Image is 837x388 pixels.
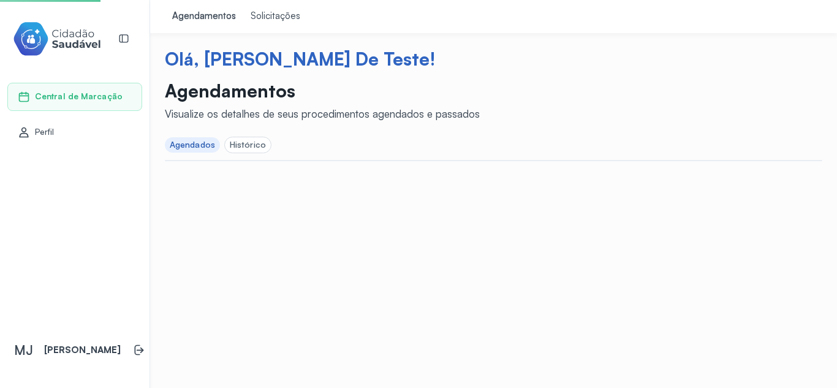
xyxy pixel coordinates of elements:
span: Perfil [35,127,55,137]
span: Central de Marcação [35,91,123,102]
div: Agendados [170,140,215,150]
div: Solicitações [251,10,300,23]
img: cidadao-saudavel-filled-logo.svg [13,20,101,58]
div: Visualize os detalhes de seus procedimentos agendados e passados [165,107,480,120]
div: Agendamentos [172,10,236,23]
p: [PERSON_NAME] [44,344,121,356]
a: Perfil [18,126,132,139]
div: Histórico [230,140,266,150]
p: Agendamentos [165,80,480,102]
span: MJ [14,342,33,358]
a: Central de Marcação [18,91,132,103]
div: Olá, [PERSON_NAME] De Teste! [165,48,822,70]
